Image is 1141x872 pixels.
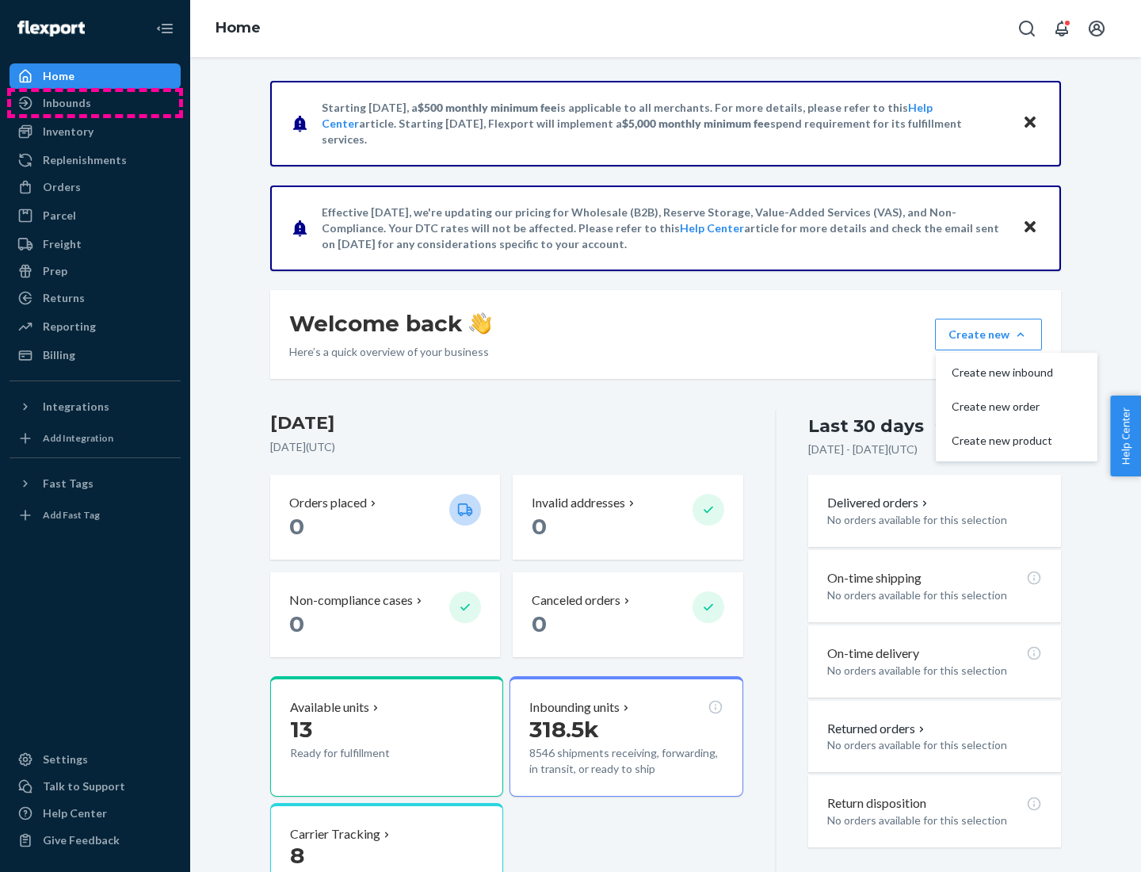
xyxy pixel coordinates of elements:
[289,610,304,637] span: 0
[43,152,127,168] div: Replenishments
[43,832,120,848] div: Give Feedback
[290,825,380,843] p: Carrier Tracking
[270,475,500,560] button: Orders placed 0
[939,424,1094,458] button: Create new product
[532,494,625,512] p: Invalid addresses
[10,258,181,284] a: Prep
[529,745,723,777] p: 8546 shipments receiving, forwarding, in transit, or ready to ship
[17,21,85,36] img: Flexport logo
[532,591,620,610] p: Canceled orders
[270,411,743,436] h3: [DATE]
[43,347,75,363] div: Billing
[513,475,742,560] button: Invalid addresses 0
[935,319,1042,350] button: Create newCreate new inboundCreate new orderCreate new product
[827,569,922,587] p: On-time shipping
[43,124,93,140] div: Inventory
[469,312,491,335] img: hand-wave emoji
[290,698,369,717] p: Available units
[1081,13,1112,44] button: Open account menu
[827,737,1042,753] p: No orders available for this selection
[43,319,96,335] div: Reporting
[43,68,74,84] div: Home
[10,231,181,257] a: Freight
[939,390,1094,424] button: Create new order
[808,414,924,438] div: Last 30 days
[270,439,743,455] p: [DATE] ( UTC )
[10,314,181,339] a: Reporting
[149,13,181,44] button: Close Navigation
[43,752,88,767] div: Settings
[10,426,181,451] a: Add Integration
[43,208,76,224] div: Parcel
[10,174,181,200] a: Orders
[322,205,1007,252] p: Effective [DATE], we're updating our pricing for Wholesale (B2B), Reserve Storage, Value-Added Se...
[43,179,81,195] div: Orders
[1011,13,1043,44] button: Open Search Box
[418,101,557,114] span: $500 monthly minimum fee
[827,644,919,663] p: On-time delivery
[10,503,181,528] a: Add Fast Tag
[43,431,113,445] div: Add Integration
[10,119,181,144] a: Inventory
[10,285,181,311] a: Returns
[43,805,107,821] div: Help Center
[827,512,1042,528] p: No orders available for this selection
[289,513,304,540] span: 0
[216,19,261,36] a: Home
[10,471,181,496] button: Fast Tags
[1020,216,1040,239] button: Close
[10,203,181,228] a: Parcel
[10,801,181,826] a: Help Center
[289,591,413,610] p: Non-compliance cases
[43,476,93,491] div: Fast Tags
[43,399,109,415] div: Integrations
[290,745,437,761] p: Ready for fulfillment
[270,572,500,657] button: Non-compliance cases 0
[43,508,100,522] div: Add Fast Tag
[289,344,491,360] p: Here’s a quick overview of your business
[532,610,547,637] span: 0
[203,6,273,52] ol: breadcrumbs
[1020,112,1040,135] button: Close
[827,494,931,512] button: Delivered orders
[290,716,312,743] span: 13
[827,813,1042,828] p: No orders available for this selection
[10,90,181,116] a: Inbounds
[43,778,125,794] div: Talk to Support
[10,147,181,173] a: Replenishments
[10,774,181,799] a: Talk to Support
[509,676,742,797] button: Inbounding units318.5k8546 shipments receiving, forwarding, in transit, or ready to ship
[10,63,181,89] a: Home
[289,309,491,338] h1: Welcome back
[1046,13,1078,44] button: Open notifications
[952,435,1053,446] span: Create new product
[289,494,367,512] p: Orders placed
[43,236,82,252] div: Freight
[952,367,1053,378] span: Create new inbound
[529,716,599,743] span: 318.5k
[1110,396,1141,476] button: Help Center
[827,587,1042,603] p: No orders available for this selection
[622,117,770,130] span: $5,000 monthly minimum fee
[43,290,85,306] div: Returns
[513,572,742,657] button: Canceled orders 0
[270,676,503,797] button: Available units13Ready for fulfillment
[827,720,928,738] button: Returned orders
[952,401,1053,412] span: Create new order
[939,356,1094,390] button: Create new inbound
[322,100,1007,147] p: Starting [DATE], a is applicable to all merchants. For more details, please refer to this article...
[43,95,91,111] div: Inbounds
[10,828,181,853] button: Give Feedback
[827,794,926,813] p: Return disposition
[529,698,620,717] p: Inbounding units
[808,442,918,457] p: [DATE] - [DATE] ( UTC )
[290,842,304,869] span: 8
[532,513,547,540] span: 0
[10,747,181,772] a: Settings
[10,342,181,368] a: Billing
[43,263,67,279] div: Prep
[10,394,181,419] button: Integrations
